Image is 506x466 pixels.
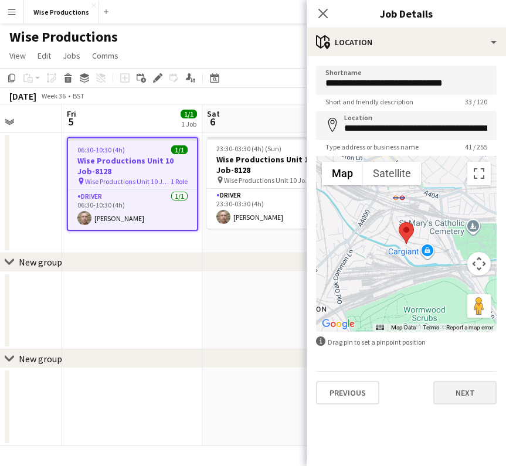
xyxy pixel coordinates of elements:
[171,177,188,186] span: 1 Role
[19,353,62,365] div: New group
[433,381,497,404] button: Next
[68,190,197,230] app-card-role: Driver1/106:30-10:30 (4h)[PERSON_NAME]
[316,142,428,151] span: Type address or business name
[39,91,68,100] span: Week 36
[216,144,281,153] span: 23:30-03:30 (4h) (Sun)
[38,50,51,61] span: Edit
[319,317,358,332] a: Open this area in Google Maps (opens a new window)
[63,50,80,61] span: Jobs
[87,48,123,63] a: Comms
[423,324,439,331] a: Terms (opens in new tab)
[207,154,338,175] h3: Wise Productions Unit 10 Job-8128
[73,91,84,100] div: BST
[456,142,497,151] span: 41 / 255
[207,108,220,119] span: Sat
[19,256,62,268] div: New group
[92,50,118,61] span: Comms
[307,28,506,56] div: Location
[316,97,423,106] span: Short and friendly description
[181,110,197,118] span: 1/1
[207,137,338,229] app-job-card: 23:30-03:30 (4h) (Sun)1/1Wise Productions Unit 10 Job-8128 Wise Productions Unit 10 Job-81281 Rol...
[363,162,421,185] button: Show satellite imagery
[446,324,493,331] a: Report a map error
[85,177,171,186] span: Wise Productions Unit 10 Job-8128
[322,162,363,185] button: Show street map
[171,145,188,154] span: 1/1
[376,324,384,332] button: Keyboard shortcuts
[467,252,491,275] button: Map camera controls
[33,48,56,63] a: Edit
[58,48,85,63] a: Jobs
[65,115,76,128] span: 5
[319,317,358,332] img: Google
[67,137,198,231] app-job-card: 06:30-10:30 (4h)1/1Wise Productions Unit 10 Job-8128 Wise Productions Unit 10 Job-81281 RoleDrive...
[9,28,118,46] h1: Wise Productions
[5,48,30,63] a: View
[207,189,338,229] app-card-role: Driver1/123:30-03:30 (4h)[PERSON_NAME]
[307,6,506,21] h3: Job Details
[391,324,416,332] button: Map Data
[77,145,125,154] span: 06:30-10:30 (4h)
[456,97,497,106] span: 33 / 120
[9,50,26,61] span: View
[467,294,491,318] button: Drag Pegman onto the map to open Street View
[205,115,220,128] span: 6
[24,1,99,23] button: Wise Productions
[67,108,76,119] span: Fri
[224,176,312,185] span: Wise Productions Unit 10 Job-8128
[68,155,197,176] h3: Wise Productions Unit 10 Job-8128
[316,381,379,404] button: Previous
[467,162,491,185] button: Toggle fullscreen view
[316,336,497,348] div: Drag pin to set a pinpoint position
[9,90,36,102] div: [DATE]
[181,120,196,128] div: 1 Job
